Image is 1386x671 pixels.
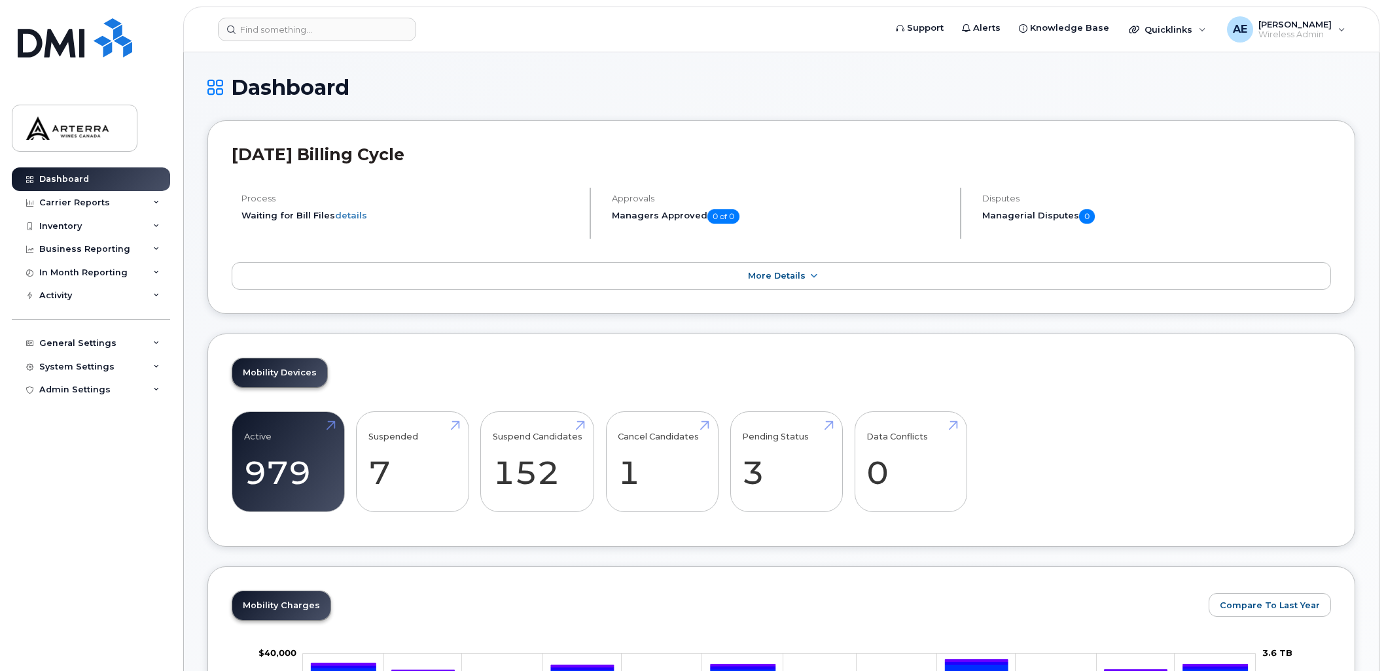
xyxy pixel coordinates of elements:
tspan: $40,000 [258,648,296,659]
a: Pending Status 3 [742,419,830,505]
a: Cancel Candidates 1 [618,419,706,505]
a: Active 979 [244,419,332,505]
h4: Approvals [612,194,949,203]
g: $0 [258,648,296,659]
a: details [335,210,367,220]
span: 0 of 0 [707,209,739,224]
a: Data Conflicts 0 [866,419,955,505]
button: Compare To Last Year [1209,593,1331,617]
a: Mobility Devices [232,358,327,387]
a: Mobility Charges [232,591,330,620]
li: Waiting for Bill Files [241,209,578,222]
h1: Dashboard [207,76,1355,99]
a: Suspended 7 [368,419,457,505]
a: Suspend Candidates 152 [493,419,582,505]
h2: [DATE] Billing Cycle [232,145,1331,164]
span: Compare To Last Year [1220,599,1320,611]
h5: Managers Approved [612,209,949,224]
h4: Process [241,194,578,203]
span: 0 [1079,209,1095,224]
span: More Details [748,271,806,281]
tspan: 3.6 TB [1262,648,1292,659]
h5: Managerial Disputes [982,209,1331,224]
h4: Disputes [982,194,1331,203]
